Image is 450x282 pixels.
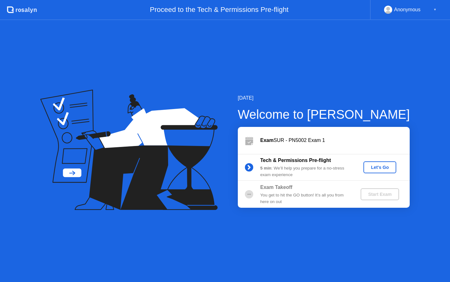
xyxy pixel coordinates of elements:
button: Let's Go [363,161,396,173]
div: Welcome to [PERSON_NAME] [238,105,410,124]
b: 5 min [260,166,272,170]
div: [DATE] [238,94,410,102]
b: Tech & Permissions Pre-flight [260,158,331,163]
div: Let's Go [366,165,394,170]
div: : We’ll help you prepare for a no-stress exam experience [260,165,350,178]
div: Start Exam [363,192,397,197]
div: ▼ [433,6,437,14]
div: You get to hit the GO button! It’s all you from here on out [260,192,350,205]
button: Start Exam [361,188,399,200]
div: SUR - PN5002 Exam 1 [260,137,410,144]
div: Anonymous [394,6,421,14]
b: Exam Takeoff [260,185,292,190]
b: Exam [260,138,274,143]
